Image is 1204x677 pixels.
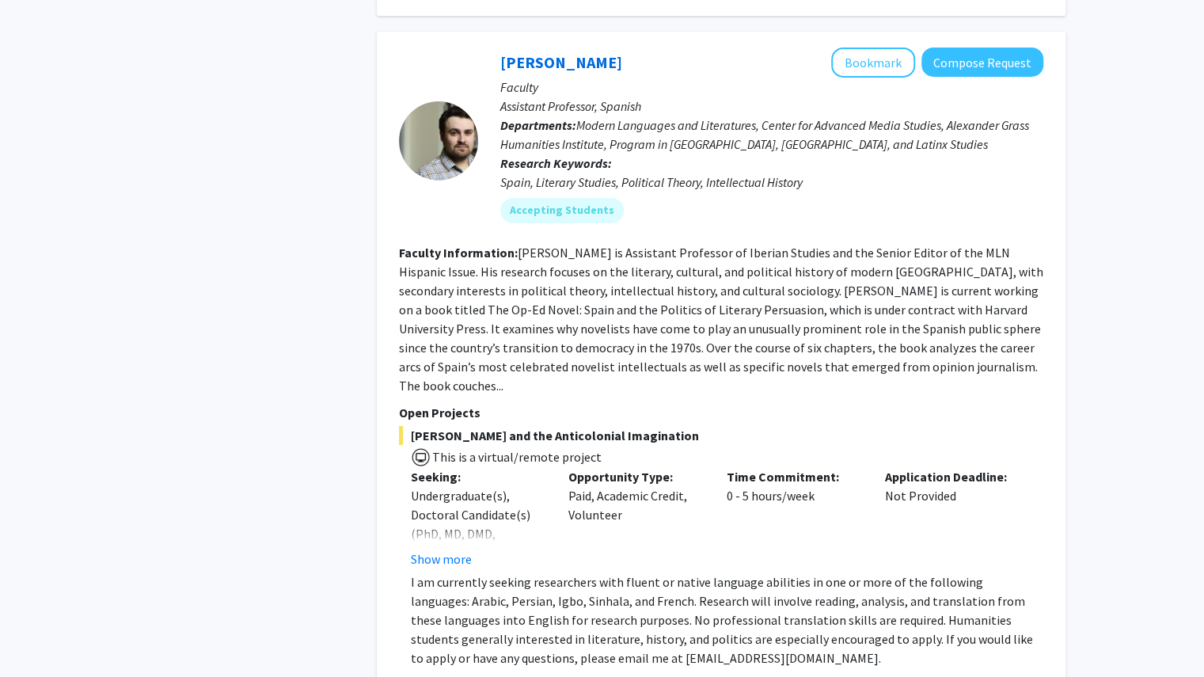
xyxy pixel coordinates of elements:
b: Faculty Information: [399,245,518,261]
iframe: Chat [12,606,67,665]
p: Open Projects [399,403,1043,422]
span: This is a virtual/remote project [431,449,602,465]
b: Departments: [500,117,576,133]
div: Not Provided [873,467,1031,569]
p: Application Deadline: [885,467,1020,486]
p: Assistant Professor, Spanish [500,97,1043,116]
fg-read-more: [PERSON_NAME] is Assistant Professor of Iberian Studies and the Senior Editor of the MLN Hispanic... [399,245,1043,394]
button: Add Becquer Seguin to Bookmarks [831,48,915,78]
p: Faculty [500,78,1043,97]
button: Compose Request to Becquer Seguin [921,48,1043,77]
p: Seeking: [411,467,545,486]
button: Show more [411,550,472,569]
span: Modern Languages and Literatures, Center for Advanced Media Studies, Alexander Grass Humanities I... [500,117,1029,152]
p: Opportunity Type: [568,467,703,486]
div: Paid, Academic Credit, Volunteer [556,467,715,569]
mat-chip: Accepting Students [500,198,624,223]
p: Time Commitment: [727,467,861,486]
b: Research Keywords: [500,155,612,171]
div: 0 - 5 hours/week [715,467,873,569]
div: Spain, Literary Studies, Political Theory, Intellectual History [500,173,1043,192]
a: [PERSON_NAME] [500,52,622,72]
p: I am currently seeking researchers with fluent or native language abilities in one or more of the... [411,572,1043,667]
span: [PERSON_NAME] and the Anticolonial Imagination [399,426,1043,445]
div: Undergraduate(s), Doctoral Candidate(s) (PhD, MD, DMD, PharmD, etc.) [411,486,545,562]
